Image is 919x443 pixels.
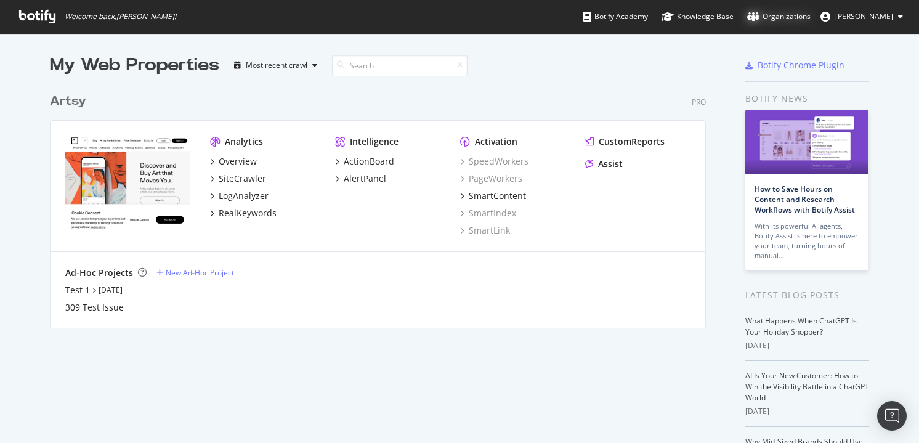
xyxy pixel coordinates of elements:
div: Botify Chrome Plugin [758,59,844,71]
a: SiteCrawler [210,173,266,185]
div: ActionBoard [344,155,394,168]
a: SmartLink [460,224,510,237]
div: Assist [598,158,623,170]
a: Assist [585,158,623,170]
div: Overview [219,155,257,168]
a: How to Save Hours on Content and Research Workflows with Botify Assist [755,184,855,215]
a: SmartIndex [460,207,516,219]
div: Intelligence [350,136,399,148]
div: Ad-Hoc Projects [65,267,133,279]
a: New Ad-Hoc Project [156,267,234,278]
div: New Ad-Hoc Project [166,267,234,278]
a: 309 Test Issue [65,301,124,314]
div: AlertPanel [344,173,386,185]
div: grid [50,78,716,328]
a: Overview [210,155,257,168]
div: Botify news [745,92,869,105]
div: Analytics [225,136,263,148]
div: SiteCrawler [219,173,266,185]
button: [PERSON_NAME] [811,7,913,26]
img: artsy.net [65,136,190,235]
a: CustomReports [585,136,665,148]
div: Organizations [747,10,811,23]
button: Most recent crawl [229,55,322,75]
a: SpeedWorkers [460,155,528,168]
a: LogAnalyzer [210,190,269,202]
a: PageWorkers [460,173,522,185]
div: RealKeywords [219,207,277,219]
img: How to Save Hours on Content and Research Workflows with Botify Assist [745,110,868,174]
div: With its powerful AI agents, Botify Assist is here to empower your team, turning hours of manual… [755,221,859,261]
div: Open Intercom Messenger [877,401,907,431]
a: RealKeywords [210,207,277,219]
a: What Happens When ChatGPT Is Your Holiday Shopper? [745,315,857,337]
div: Knowledge Base [662,10,734,23]
div: Botify Academy [583,10,648,23]
div: Artsy [50,92,86,110]
div: Latest Blog Posts [745,288,869,302]
a: Test 1 [65,284,90,296]
a: ActionBoard [335,155,394,168]
a: Artsy [50,92,91,110]
a: [DATE] [99,285,123,295]
div: Most recent crawl [246,62,307,69]
span: Welcome back, [PERSON_NAME] ! [65,12,176,22]
div: CustomReports [599,136,665,148]
input: Search [332,55,468,76]
div: [DATE] [745,406,869,417]
div: My Web Properties [50,53,219,78]
a: AlertPanel [335,173,386,185]
a: Botify Chrome Plugin [745,59,844,71]
div: Activation [475,136,517,148]
div: Pro [692,97,706,107]
a: SmartContent [460,190,526,202]
div: LogAnalyzer [219,190,269,202]
div: SmartContent [469,190,526,202]
span: Jenna Poczik [835,11,893,22]
div: [DATE] [745,340,869,351]
a: AI Is Your New Customer: How to Win the Visibility Battle in a ChatGPT World [745,370,869,403]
